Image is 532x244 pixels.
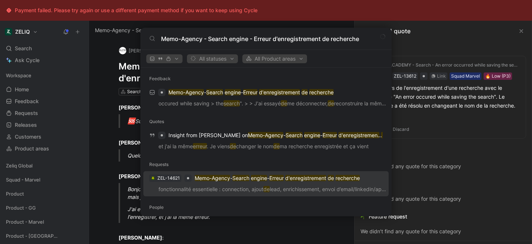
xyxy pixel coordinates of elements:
[328,175,334,181] mark: de
[140,115,392,128] div: Quotes
[328,100,334,106] mark: de
[246,54,304,63] span: All Product areas
[230,143,236,149] mark: de
[157,174,180,182] div: ZEL-14621
[143,128,389,153] a: Insight from [PERSON_NAME] onMemo-Agency-Search engine-Erreur d'enregistrement de et j'ai la même...
[143,214,389,228] button: avatarMMagenta[EMAIL_ADDRESS][DOMAIN_NAME]
[224,100,240,106] mark: search
[285,175,326,181] mark: d'enregistrement
[151,176,155,180] img: 🪲
[263,186,270,192] mark: de
[251,175,267,181] mark: engine
[232,175,249,181] mark: Search
[269,175,284,181] mark: Erreur
[193,143,207,149] mark: erreur
[143,171,389,196] a: 🪲ZEL-14621Memo-Agency-Search engine-Erreur d'enregistrement de recherchefonctionnalité essentiell...
[273,143,280,149] mark: de
[304,132,320,138] mark: engine
[323,132,337,138] mark: Erreur
[187,54,238,63] button: All statuses
[225,89,241,95] mark: engine
[286,132,303,138] mark: Search
[338,132,379,138] mark: d'enregistrement
[248,132,283,138] mark: Memo-Agency
[168,89,204,95] mark: Memo-Agency
[190,54,235,63] span: All statuses
[195,174,360,183] p: - -
[335,175,360,181] mark: recherche
[301,89,308,95] mark: de
[140,158,392,171] div: Requests
[259,89,300,95] mark: d'enregistrement
[140,201,392,214] div: People
[140,72,392,85] div: Feedback
[206,89,223,95] mark: Search
[243,89,258,95] mark: Erreur
[242,54,307,63] button: All Product areas
[309,89,334,95] mark: recherche
[195,175,230,181] mark: Memo-Agency
[281,100,287,106] mark: de
[168,88,334,97] p: - -
[161,34,383,43] input: Type a command or search anything
[146,185,386,196] p: fonctionnalité essentielle : connection, ajout lead, enrichissement, envoi d’email/linkedin/appel,
[146,142,386,153] p: et j'ai la même . Je viens changer le nom ma recherche enregistrée et ça vient
[168,131,383,140] p: Insight from [PERSON_NAME] on - -
[143,85,389,111] a: Memo-Agency-Search engine-Erreur d'enregistrement de rechercheoccured while saving > thesearch". ...
[146,99,386,110] p: occured while saving > the ". > > J'ai essayé me déconnecter, reconstruire la même recherche et >...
